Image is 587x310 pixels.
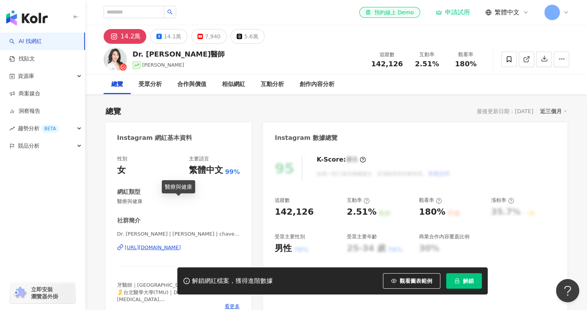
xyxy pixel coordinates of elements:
[117,198,240,205] span: 醫療與健康
[454,278,460,284] span: lock
[300,80,334,89] div: 創作內容分析
[400,278,432,284] span: 觀看圖表範例
[463,278,474,284] span: 解鎖
[225,168,240,176] span: 99%
[419,206,445,218] div: 180%
[18,67,34,85] span: 資源庫
[275,134,338,142] div: Instagram 數據總覽
[371,51,403,59] div: 追蹤數
[222,80,245,89] div: 相似網紅
[455,60,477,68] span: 180%
[9,38,42,45] a: searchAI 找網紅
[275,206,313,218] div: 142,126
[261,80,284,89] div: 互動分析
[121,31,141,42] div: 14.2萬
[117,217,140,225] div: 社群簡介
[104,48,127,71] img: KOL Avatar
[365,9,414,16] div: 預約線上 Demo
[117,134,192,142] div: Instagram 網紅基本資料
[191,29,227,44] button: 7,940
[225,303,240,310] span: 看更多
[491,197,514,204] div: 漲粉率
[347,206,376,218] div: 2.51%
[451,51,481,59] div: 觀看率
[205,31,220,42] div: 7,940
[117,231,240,238] span: Dr. [PERSON_NAME] | [PERSON_NAME] | chavelle_liu
[164,31,181,42] div: 14.1萬
[139,80,162,89] div: 受眾分析
[117,244,240,251] a: [URL][DOMAIN_NAME]
[495,8,519,17] span: 繁體中文
[419,233,469,240] div: 商業合作內容覆蓋比例
[9,55,35,63] a: 找貼文
[540,106,567,116] div: 近三個月
[192,277,273,285] div: 解鎖網紅檔案，獲得進階數據
[383,273,440,289] button: 觀看圖表範例
[9,90,40,98] a: 商案媒合
[415,60,439,68] span: 2.51%
[117,155,127,162] div: 性別
[275,243,292,255] div: 男性
[31,286,58,300] span: 立即安裝 瀏覽器外掛
[167,9,173,15] span: search
[104,29,147,44] button: 14.2萬
[275,197,290,204] div: 追蹤數
[106,106,121,117] div: 總覽
[412,51,442,59] div: 互動率
[6,10,48,26] img: logo
[436,9,470,16] a: 申請試用
[142,62,184,68] span: [PERSON_NAME]
[111,80,123,89] div: 總覽
[347,197,370,204] div: 互動率
[10,282,75,303] a: chrome extension立即安裝 瀏覽器外掛
[9,107,40,115] a: 洞察報告
[359,7,420,18] a: 預約線上 Demo
[177,80,206,89] div: 合作與價值
[41,125,59,133] div: BETA
[446,273,482,289] button: 解鎖
[12,287,28,299] img: chrome extension
[230,29,264,44] button: 5.6萬
[150,29,187,44] button: 14.1萬
[117,188,140,196] div: 網紅類型
[18,137,40,155] span: 競品分析
[162,180,195,193] div: 醫療與健康
[9,126,15,131] span: rise
[371,60,403,68] span: 142,126
[189,164,223,176] div: 繁體中文
[419,197,442,204] div: 觀看率
[117,164,126,176] div: 女
[477,108,533,114] div: 最後更新日期：[DATE]
[189,155,209,162] div: 主要語言
[125,244,181,251] div: [URL][DOMAIN_NAME]
[244,31,258,42] div: 5.6萬
[18,120,59,137] span: 趨勢分析
[275,233,305,240] div: 受眾主要性別
[317,155,366,164] div: K-Score :
[347,233,377,240] div: 受眾主要年齡
[133,49,225,59] div: Dr. [PERSON_NAME]醫師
